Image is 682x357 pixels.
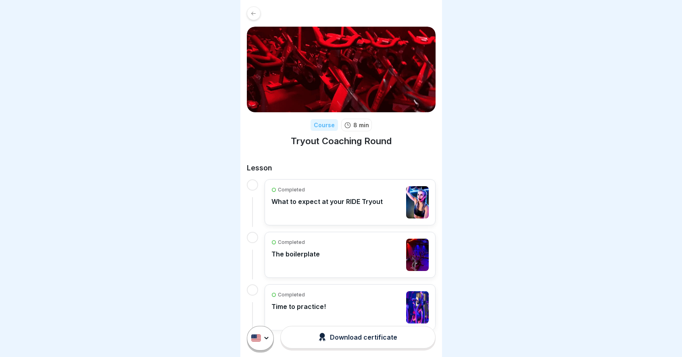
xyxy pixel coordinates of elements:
[278,239,305,246] p: Completed
[271,186,429,218] a: CompletedWhat to expect at your RIDE Tryout
[247,163,436,173] h2: Lesson
[311,119,338,131] div: Course
[278,186,305,193] p: Completed
[278,291,305,298] p: Completed
[271,291,429,323] a: CompletedTime to practice!
[251,335,261,342] img: us.svg
[406,291,429,323] img: clwuuk2uk00613b6ze4cho9e5.jpg
[271,302,326,311] p: Time to practice!
[271,250,320,258] p: The boilerplate
[406,186,429,218] img: clwuu1qot005r3b6z5rsy28ru.jpg
[406,239,429,271] img: cljrv6ubp05j6eu01xzmwg97g.jpg
[247,27,436,112] img: xiv8kcvxauns0s09p74o4wcy.png
[271,239,429,271] a: CompletedThe boilerplate
[271,197,383,206] p: What to expect at your RIDE Tryout
[291,135,392,147] h1: Tryout Coaching Round
[280,326,435,349] button: Download certificate
[319,333,397,342] div: Download certificate
[353,121,369,129] p: 8 min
